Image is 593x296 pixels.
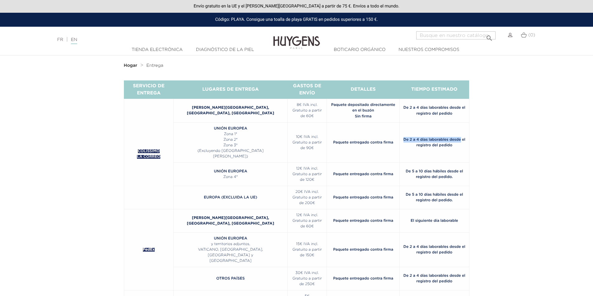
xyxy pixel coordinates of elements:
[194,4,399,9] font: Envío gratuito en la UE y el [PERSON_NAME][GEOGRAPHIC_DATA] a partir de 75 €. Envíos a todo el mu...
[484,30,495,38] button: 
[193,47,257,53] a: Diagnóstico de la piel
[187,106,274,115] font: [PERSON_NAME][GEOGRAPHIC_DATA], [GEOGRAPHIC_DATA], [GEOGRAPHIC_DATA]
[403,245,465,254] font: De 2 a 4 días laborables desde el registro del pedido
[209,259,252,263] font: [GEOGRAPHIC_DATA]
[292,172,322,182] font: Gratuito a partir de 120€
[124,63,139,68] a: Hogar
[395,47,462,53] a: Nuestros compromisos
[293,84,321,95] font: GASTOS DE ENVÍO
[403,274,465,283] font: De 2 a 4 días laborables desde el registro del pedido
[403,138,465,147] font: De 2 a 4 días laborables desde el registro del pedido
[211,242,250,246] font: y territorios adjuntos,
[126,47,188,53] a: Tienda electrónica
[71,38,77,44] a: EN
[137,155,160,159] font: LA CORREO
[295,271,319,275] font: 30€ IVA incl.
[296,167,318,171] font: 12€ IVA incl.
[398,48,459,52] font: Nuestros compromisos
[296,213,318,217] font: 12€ IVA incl.
[66,37,68,42] font: |
[214,127,247,130] font: UNIÓN EUROPEA
[292,248,322,257] font: Gratuito a partir de 150€
[224,138,238,142] font: Zona 2*
[333,196,393,199] font: Paquete entregado contra firma
[215,17,378,22] font: Código: PLAYA. Consigue una toalla de playa GRATIS en pedidos superiores a 150 €.
[214,237,247,240] font: UNIÓN EUROPEA
[297,103,318,107] font: 8€ IVA incl.
[57,38,63,42] a: FR
[138,149,160,153] font: COLISSIMO
[296,135,318,139] font: 10€ IVA incl.
[331,103,395,112] font: Paquete depositado directamente en el buzón
[295,190,319,194] font: 20€ IVA incl.
[224,132,237,136] font: Zona 1*
[292,141,322,150] font: Gratuito a partir de 90€
[411,219,458,223] font: El siguiente día laborable
[333,141,393,144] font: Paquete entregado contra firma
[403,106,465,115] font: De 2 a 4 días laborables desde el registro del pedido
[333,248,393,252] font: Paquete entregado contra firma
[292,109,322,118] font: Gratuito a partir de 60€
[292,196,322,205] font: Gratuito a partir de 200€
[187,216,274,225] font: [PERSON_NAME][GEOGRAPHIC_DATA], [GEOGRAPHIC_DATA], [GEOGRAPHIC_DATA]
[355,115,372,118] font: Sin firma
[202,87,259,92] font: LUGARES DE ENTREGA
[213,155,248,158] font: [PERSON_NAME])
[223,175,238,179] font: Zona 4*
[411,87,458,92] font: TIEMPO ESTIMADO
[292,277,322,286] font: Gratuito a partir de 250€
[146,63,163,68] a: Entrega
[133,84,165,95] font: SERVICIO DE ENTREGA
[334,48,386,52] font: Boticario orgánico
[71,38,77,42] font: EN
[216,277,245,280] font: OTROS PAÍSES
[197,149,263,153] font: (Excluyendo [GEOGRAPHIC_DATA]
[143,248,155,252] font: FedEx
[528,33,535,37] font: (0)
[351,87,376,92] font: DETALLES
[416,31,496,39] input: Buscar
[196,48,254,52] font: Diagnóstico de la piel
[224,143,238,147] font: Zona 3*
[486,34,493,42] font: 
[214,170,247,173] font: UNIÓN EUROPEA
[124,63,137,68] font: Hogar
[333,277,393,280] font: Paquete entregado contra firma
[204,196,257,199] font: EUROPA (EXCLUIDA LA UE)
[329,47,391,53] a: Boticario orgánico
[292,219,322,228] font: Gratuito a partir de 60€
[406,193,463,202] font: De 5 a 10 días hábiles desde el registro del pedido.
[406,170,463,179] font: De 5 a 10 días hábiles desde el registro del pedido.
[132,48,183,52] font: Tienda electrónica
[333,219,393,223] font: Paquete entregado contra firma
[198,248,263,257] font: VATICANO, [GEOGRAPHIC_DATA], [GEOGRAPHIC_DATA] y
[296,242,318,246] font: 15€ IVA incl.
[273,26,320,50] img: Huygens
[333,172,393,176] font: Paquete entregado contra firma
